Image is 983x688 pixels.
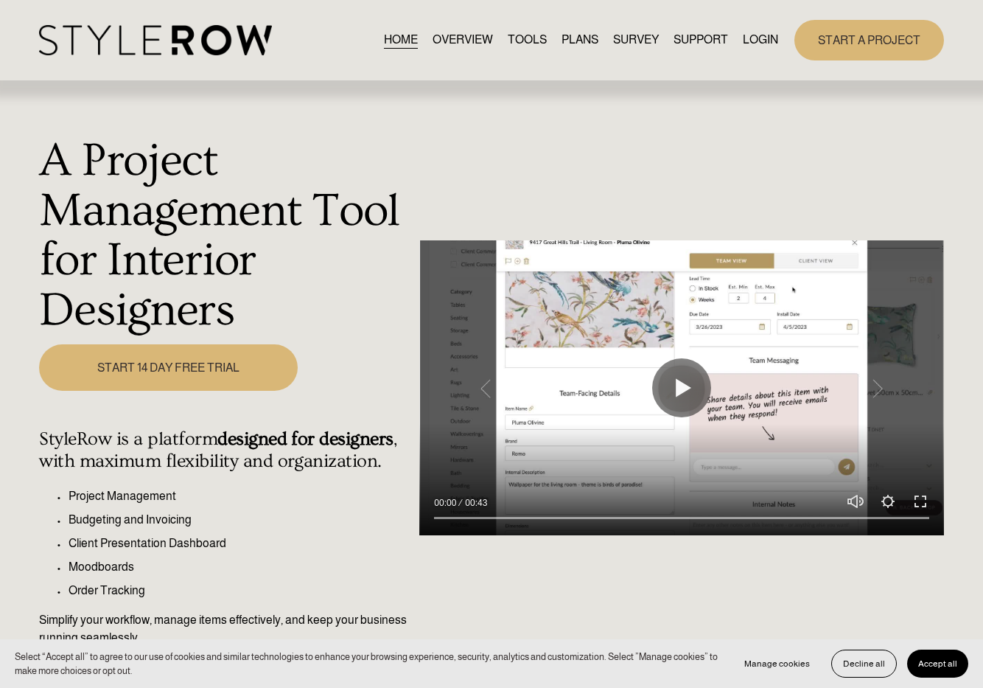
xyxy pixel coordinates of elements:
[613,30,659,50] a: SURVEY
[794,20,944,60] a: START A PROJECT
[384,30,418,50] a: HOME
[733,650,821,678] button: Manage cookies
[39,428,411,473] h4: StyleRow is a platform , with maximum flexibility and organization.
[69,582,411,600] p: Order Tracking
[674,30,728,50] a: folder dropdown
[674,31,728,49] span: SUPPORT
[562,30,598,50] a: PLANS
[508,30,547,50] a: TOOLS
[907,650,968,678] button: Accept all
[434,512,928,523] input: Seek
[39,611,411,647] p: Simplify your workflow, manage items effectively, and keep your business running seamlessly.
[69,535,411,552] p: Client Presentation Dashboard
[15,650,718,678] p: Select “Accept all” to agree to our use of cookies and similar technologies to enhance your brows...
[460,496,491,510] div: Duration
[831,650,897,678] button: Decline all
[743,30,778,50] a: LOGIN
[39,344,297,392] a: START 14 DAY FREE TRIAL
[217,428,393,450] strong: designed for designers
[843,659,885,669] span: Decline all
[652,358,711,417] button: Play
[918,659,957,669] span: Accept all
[744,659,810,669] span: Manage cookies
[434,496,460,510] div: Current time
[39,136,411,336] h1: A Project Management Tool for Interior Designers
[39,25,271,55] img: StyleRow
[69,487,411,505] p: Project Management
[433,30,493,50] a: OVERVIEW
[69,511,411,529] p: Budgeting and Invoicing
[69,558,411,576] p: Moodboards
